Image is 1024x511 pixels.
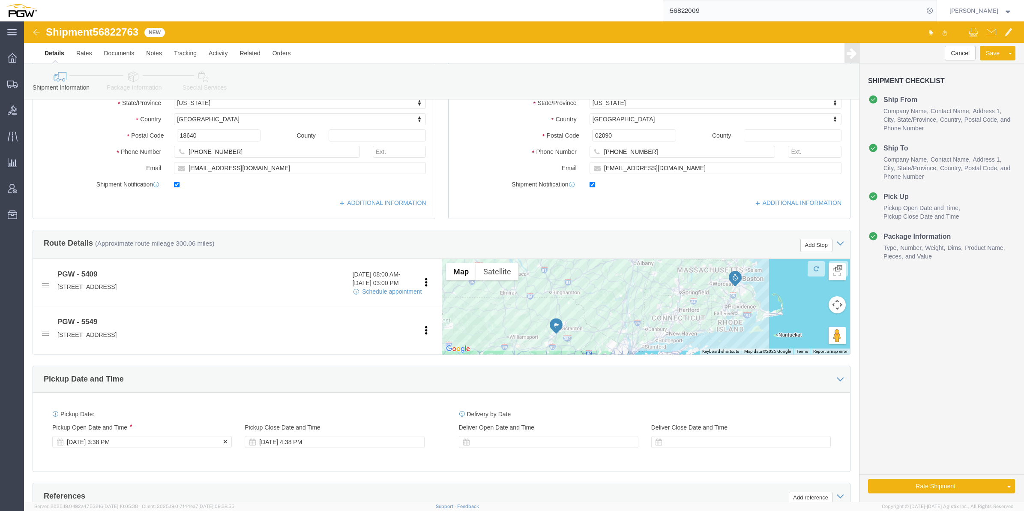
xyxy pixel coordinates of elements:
[882,503,1014,510] span: Copyright © [DATE]-[DATE] Agistix Inc., All Rights Reserved
[34,504,138,509] span: Server: 2025.19.0-192a4753216
[198,504,234,509] span: [DATE] 09:58:55
[24,21,1024,502] iframe: FS Legacy Container
[436,504,457,509] a: Support
[142,504,234,509] span: Client: 2025.19.0-7f44ea7
[103,504,138,509] span: [DATE] 10:05:38
[6,4,37,17] img: logo
[949,6,1012,16] button: [PERSON_NAME]
[663,0,924,21] input: Search for shipment number, reference number
[457,504,479,509] a: Feedback
[949,6,998,15] span: Ksenia Gushchina-Kerecz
